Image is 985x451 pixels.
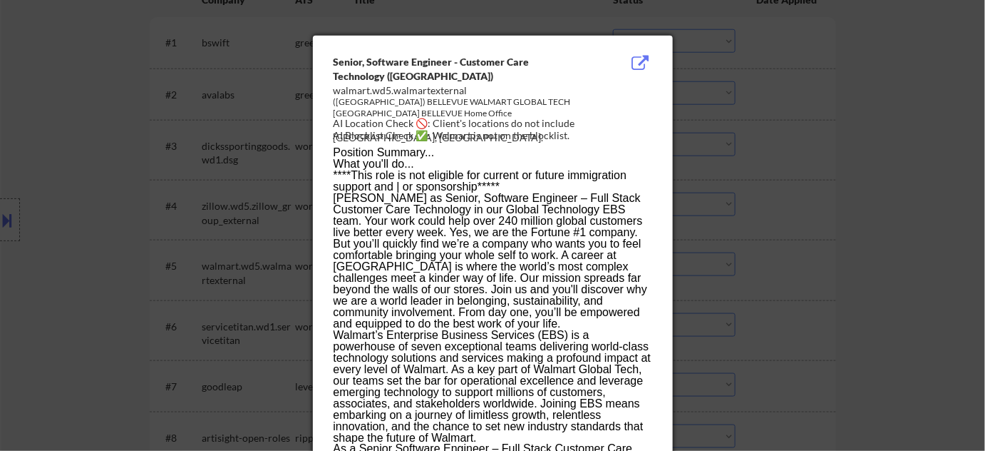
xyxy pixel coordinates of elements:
p: [PERSON_NAME] as Senior, Software Engineer – Full Stack Customer Care Technology in our Global Te... [334,193,651,330]
p: Walmart’s Enterprise Business Services (EBS) is a powerhouse of seven exceptional teams deliverin... [334,330,651,444]
div: walmart.wd5.walmartexternal [334,83,580,98]
span: Position Summary... [334,146,435,158]
div: ([GEOGRAPHIC_DATA]) BELLEVUE WALMART GLOBAL TECH [GEOGRAPHIC_DATA] BELLEVUE Home Office [334,96,580,121]
p: ****This role is not eligible for current or future immigration support and | or sponsorship***** [334,170,651,193]
div: AI Blocklist Check ✅: Walmart is not on the blocklist. [334,128,658,143]
div: Senior, Software Engineer - Customer Care Technology ([GEOGRAPHIC_DATA]) [334,55,580,83]
span: What you'll do... [334,158,414,170]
